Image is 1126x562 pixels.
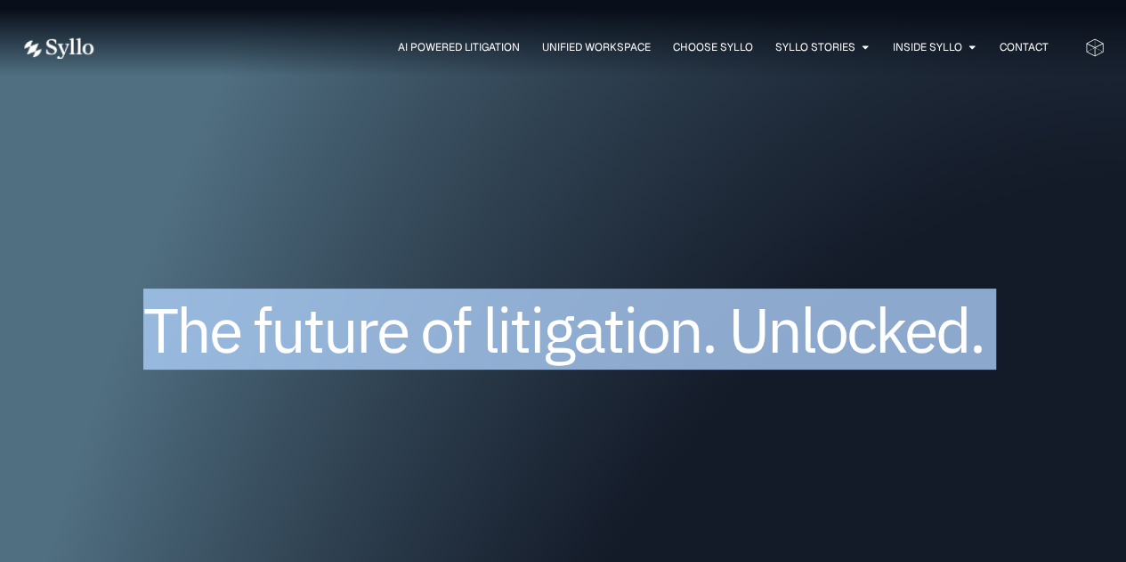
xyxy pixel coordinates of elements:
img: white logo [21,37,94,60]
a: Unified Workspace [542,39,651,55]
a: Syllo Stories [775,39,855,55]
h1: The future of litigation. Unlocked. [128,300,998,359]
a: Inside Syllo [893,39,962,55]
nav: Menu [130,39,1049,56]
a: Contact [1000,39,1049,55]
a: Choose Syllo [673,39,753,55]
a: AI Powered Litigation [398,39,520,55]
div: Menu Toggle [130,39,1049,56]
